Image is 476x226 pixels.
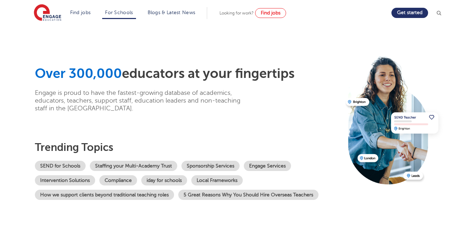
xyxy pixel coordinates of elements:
a: Find jobs [255,8,286,18]
span: Find jobs [261,10,280,16]
a: Find jobs [70,10,91,15]
a: Get started [391,8,428,18]
a: SEND for Schools [35,161,86,171]
a: Sponsorship Services [181,161,240,171]
span: Looking for work? [220,11,254,16]
a: For Schools [105,10,133,15]
a: How we support clients beyond traditional teaching roles [35,190,174,200]
a: Intervention Solutions [35,175,95,185]
a: Blogs & Latest News [148,10,196,15]
a: Compliance [99,175,137,185]
a: Staffing your Multi-Academy Trust [90,161,177,171]
a: 5 Great Reasons Why You Should Hire Overseas Teachers [178,190,319,200]
span: Over 300,000 [35,66,122,81]
img: Engage Education [34,4,61,22]
a: iday for schools [141,175,187,185]
h1: educators at your fingertips [35,66,341,82]
p: Engage is proud to have the fastest-growing database of academics, educators, teachers, support s... [35,89,252,112]
h3: Trending topics [35,141,341,154]
a: Engage Services [244,161,291,171]
a: Local Frameworks [191,175,243,185]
